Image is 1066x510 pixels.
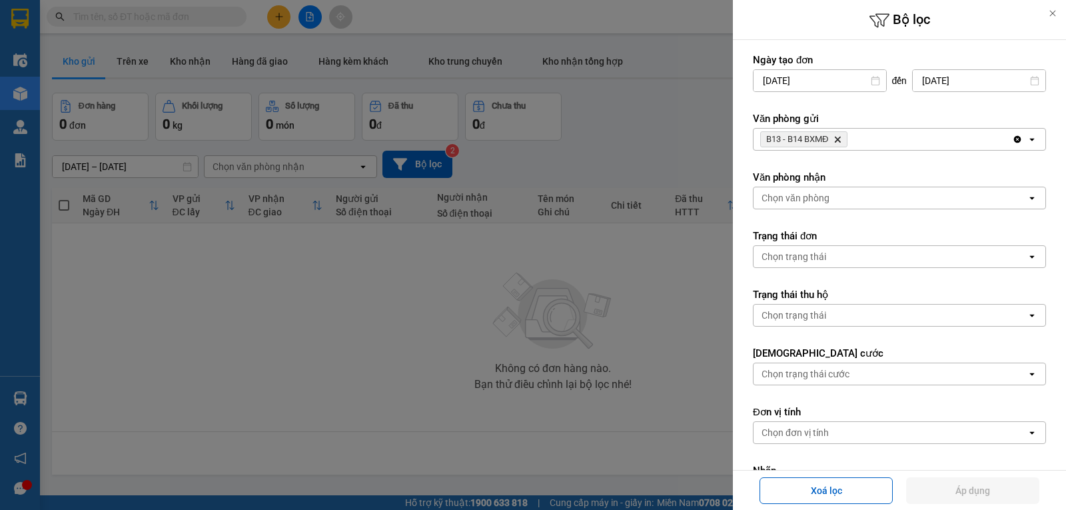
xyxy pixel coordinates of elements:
[892,74,907,87] span: đến
[762,367,849,381] div: Chọn trạng thái cước
[762,309,826,322] div: Chọn trạng thái
[753,347,1046,360] label: [DEMOGRAPHIC_DATA] cước
[753,288,1046,301] label: Trạng thái thu hộ
[1027,427,1037,438] svg: open
[753,405,1046,419] label: Đơn vị tính
[733,10,1066,31] h6: Bộ lọc
[753,171,1046,184] label: Văn phòng nhận
[760,131,847,147] span: B13 - B14 BXMĐ, close by backspace
[1012,134,1023,145] svg: Clear all
[906,477,1039,504] button: Áp dụng
[850,133,851,146] input: Selected B13 - B14 BXMĐ.
[762,191,829,205] div: Chọn văn phòng
[753,464,1046,477] label: Nhãn
[833,135,841,143] svg: Delete
[753,229,1046,243] label: Trạng thái đơn
[762,250,826,263] div: Chọn trạng thái
[753,53,1046,67] label: Ngày tạo đơn
[760,477,893,504] button: Xoá lọc
[762,426,829,439] div: Chọn đơn vị tính
[1027,193,1037,203] svg: open
[1027,369,1037,379] svg: open
[753,112,1046,125] label: Văn phòng gửi
[754,70,886,91] input: Select a date.
[1027,134,1037,145] svg: open
[913,70,1045,91] input: Select a date.
[1027,251,1037,262] svg: open
[1027,310,1037,321] svg: open
[766,134,828,145] span: B13 - B14 BXMĐ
